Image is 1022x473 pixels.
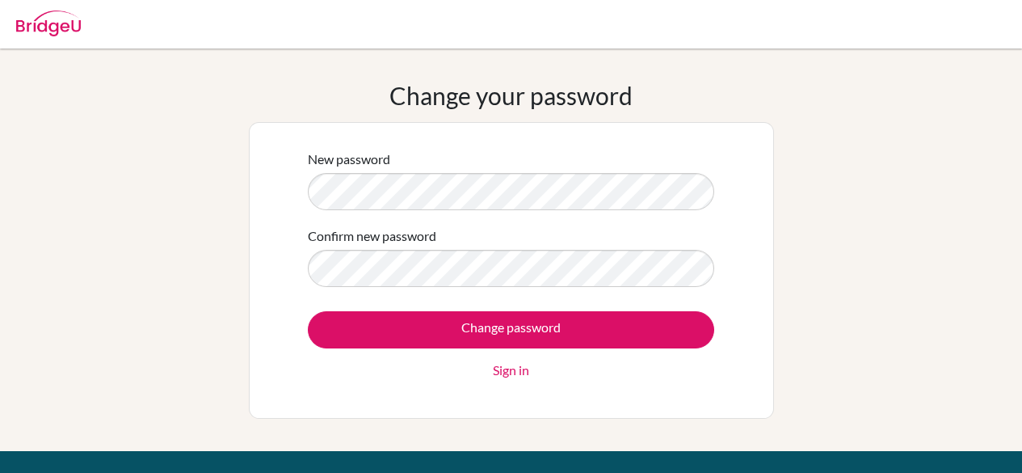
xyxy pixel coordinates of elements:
[308,226,436,246] label: Confirm new password
[308,150,390,169] label: New password
[308,311,714,348] input: Change password
[389,81,633,110] h1: Change your password
[16,11,81,36] img: Bridge-U
[493,361,529,380] a: Sign in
